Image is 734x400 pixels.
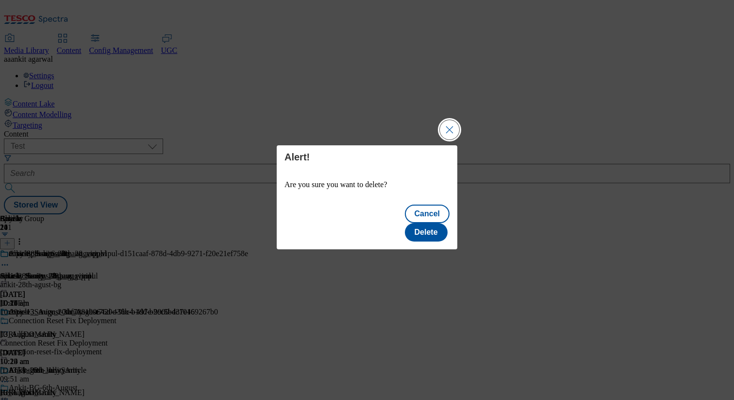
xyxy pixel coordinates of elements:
div: Modal [277,145,457,249]
h4: Alert! [284,151,450,163]
button: Cancel [405,205,450,223]
button: Delete [405,223,448,242]
p: Are you sure you want to delete? [284,180,450,189]
button: Close Modal [440,120,459,139]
